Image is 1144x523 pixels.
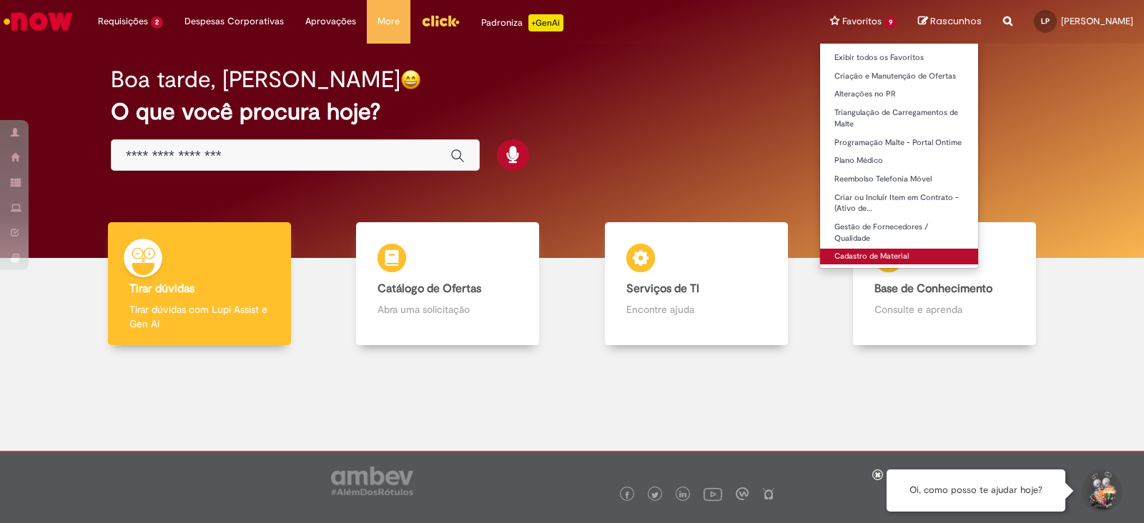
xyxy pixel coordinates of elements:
span: Despesas Corporativas [184,14,284,29]
img: logo_footer_linkedin.png [679,491,686,499]
img: logo_footer_facebook.png [623,492,631,499]
span: 9 [884,16,897,29]
span: [PERSON_NAME] [1061,15,1133,27]
h2: O que você procura hoje? [111,99,1033,124]
b: Catálogo de Ofertas [378,282,481,296]
p: +GenAi [528,14,563,31]
a: Alterações no PR [820,86,978,102]
img: click_logo_yellow_360x200.png [421,10,460,31]
a: Serviços de TI Encontre ajuda [572,222,821,346]
a: Plano Médico [820,153,978,169]
img: happy-face.png [400,69,421,90]
a: Exibir todos os Favoritos [820,50,978,66]
span: Rascunhos [930,14,982,28]
span: 2 [151,16,163,29]
div: Oi, como posso te ajudar hoje? [887,469,1065,512]
img: logo_footer_youtube.png [704,484,722,503]
a: Tirar dúvidas Tirar dúvidas com Lupi Assist e Gen Ai [75,222,324,346]
p: Tirar dúvidas com Lupi Assist e Gen Ai [129,302,270,331]
img: ServiceNow [1,7,75,36]
a: Rascunhos [918,15,982,29]
img: logo_footer_twitter.png [651,492,659,499]
b: Base de Conhecimento [874,282,992,296]
span: Favoritos [842,14,882,29]
p: Encontre ajuda [626,302,766,317]
span: LP [1041,16,1050,26]
h2: Boa tarde, [PERSON_NAME] [111,67,400,92]
button: Iniciar Conversa de Suporte [1080,469,1123,512]
ul: Favoritos [819,43,979,269]
a: Cadastro de Material [820,249,978,264]
a: Triangulação de Carregamentos de Malte [820,105,978,131]
img: logo_footer_workplace.png [736,487,749,500]
img: logo_footer_naosei.png [762,487,775,500]
span: Requisições [98,14,148,29]
span: More [378,14,400,29]
div: Padroniza [481,14,563,31]
a: Programação Malte - Portal Ontime [820,135,978,151]
a: Catálogo de Ofertas Abra uma solicitação [324,222,573,346]
span: Aprovações [305,14,356,29]
p: Abra uma solicitação [378,302,518,317]
a: Base de Conhecimento Consulte e aprenda [821,222,1070,346]
b: Serviços de TI [626,282,699,296]
img: logo_footer_ambev_rotulo_gray.png [331,467,413,495]
a: Reembolso Telefonia Móvel [820,171,978,187]
a: Gestão de Fornecedores / Qualidade [820,219,978,246]
a: Criação e Manutenção de Ofertas [820,69,978,84]
b: Tirar dúvidas [129,282,194,296]
a: Criar ou Incluir Item em Contrato - (Ativo de… [820,190,978,216]
p: Consulte e aprenda [874,302,1015,317]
